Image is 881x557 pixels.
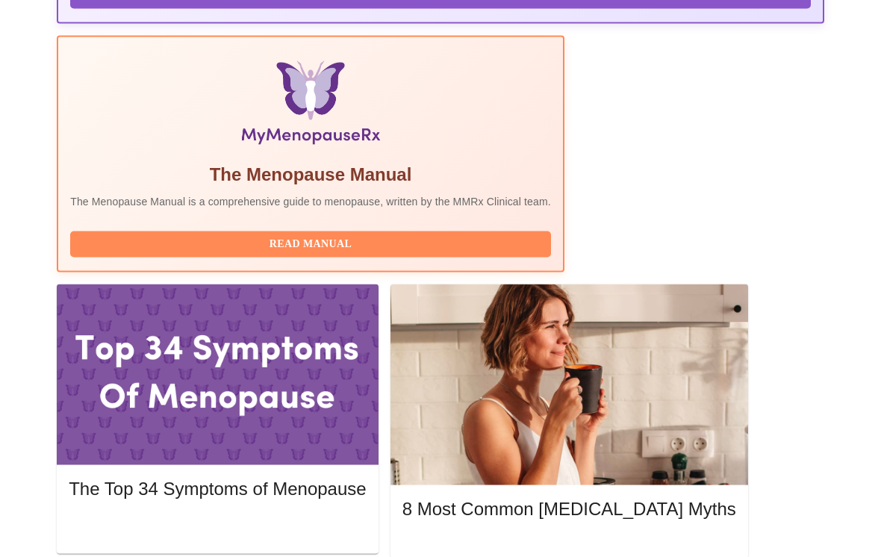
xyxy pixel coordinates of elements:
a: Read More [69,520,370,532]
h5: The Menopause Manual [70,163,551,187]
button: Read Manual [70,231,551,258]
img: Menopause Manual [146,61,474,151]
button: Read More [69,514,366,541]
a: Read More [402,540,740,553]
h5: 8 Most Common [MEDICAL_DATA] Myths [402,497,736,521]
h5: The Top 34 Symptoms of Menopause [69,477,366,501]
span: Read Manual [85,235,536,254]
a: Read Manual [70,237,555,249]
p: The Menopause Manual is a comprehensive guide to menopause, written by the MMRx Clinical team. [70,194,551,209]
span: Read More [84,518,351,537]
